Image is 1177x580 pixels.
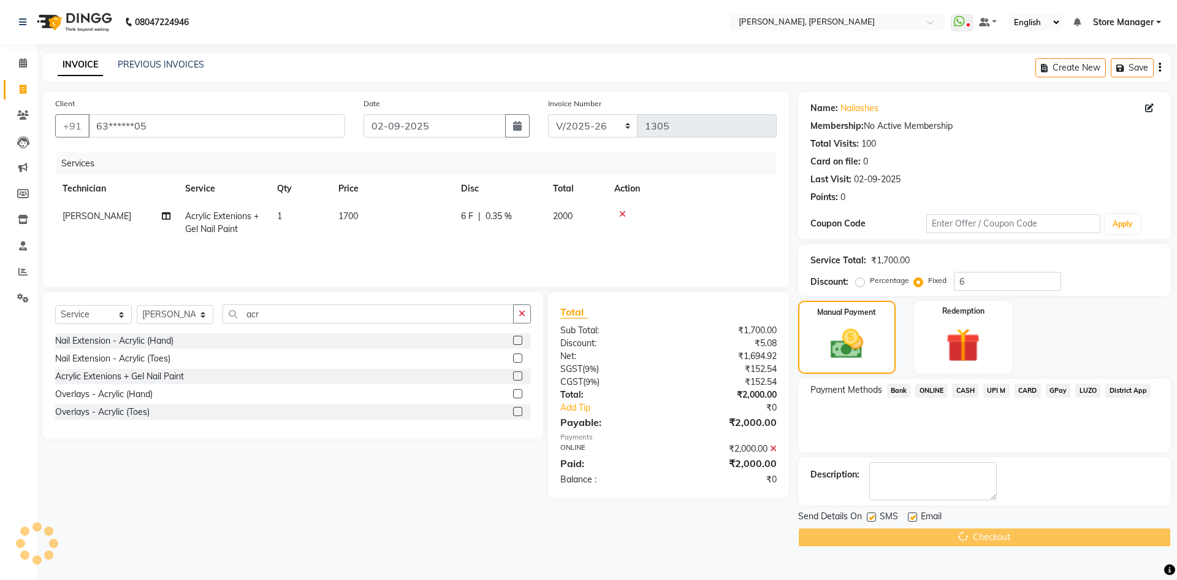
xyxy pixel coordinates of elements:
div: Coupon Code [810,217,926,230]
span: [PERSON_NAME] [63,211,131,222]
th: Technician [55,175,178,203]
div: ₹2,000.00 [668,443,785,455]
input: Search by Name/Mobile/Email/Code [88,114,345,137]
div: ₹0 [688,401,785,414]
span: CASH [952,384,978,398]
span: Email [921,510,942,525]
div: 0 [840,191,845,204]
button: Save [1111,58,1154,77]
div: ₹152.54 [668,363,785,376]
div: Paid: [551,456,668,471]
div: ₹152.54 [668,376,785,389]
div: ₹1,700.00 [871,254,910,267]
div: Discount: [810,276,848,288]
div: Name: [810,102,838,115]
span: 1 [277,211,282,222]
div: Service Total: [810,254,866,267]
div: Total Visits: [810,137,859,150]
span: Store Manager [1093,16,1154,29]
a: Nailashes [840,102,878,115]
th: Action [607,175,777,203]
span: 6 F [461,210,473,223]
span: Total [560,306,588,319]
label: Client [55,98,75,109]
div: Nail Extension - Acrylic (Toes) [55,352,170,365]
span: | [478,210,481,223]
span: CARD [1015,384,1041,398]
img: _cash.svg [820,325,874,363]
span: GPay [1046,384,1071,398]
span: LUZO [1075,384,1100,398]
div: ₹2,000.00 [668,415,785,430]
th: Price [331,175,454,203]
div: Payments [560,432,777,443]
div: 100 [861,137,876,150]
label: Invoice Number [548,98,601,109]
span: 9% [585,377,597,387]
div: Balance : [551,473,668,486]
div: Description: [810,468,859,481]
span: UPI M [983,384,1010,398]
div: Last Visit: [810,173,851,186]
label: Manual Payment [817,307,876,318]
div: Nail Extension - Acrylic (Hand) [55,334,173,347]
div: Card on file: [810,155,861,168]
div: 0 [863,155,868,168]
button: +91 [55,114,90,137]
span: 9% [585,364,596,374]
span: Payment Methods [810,384,882,396]
div: ₹2,000.00 [668,456,785,471]
label: Fixed [928,275,947,286]
span: SGST [560,363,582,374]
th: Qty [270,175,331,203]
div: ONLINE [551,443,668,455]
label: Date [364,98,380,109]
th: Disc [454,175,546,203]
img: logo [31,5,115,39]
input: Enter Offer / Coupon Code [926,214,1100,233]
th: Total [546,175,607,203]
div: Net: [551,350,668,363]
a: Add Tip [551,401,688,414]
span: 1700 [338,211,358,222]
div: ₹1,700.00 [668,324,785,337]
label: Redemption [942,306,985,317]
div: ₹1,694.92 [668,350,785,363]
span: SMS [880,510,898,525]
div: No Active Membership [810,120,1159,133]
div: ( ) [551,363,668,376]
div: Services [56,152,786,175]
img: _gift.svg [935,324,991,366]
div: 02-09-2025 [854,173,901,186]
div: ₹2,000.00 [668,389,785,401]
input: Search or Scan [223,304,514,323]
div: Total: [551,389,668,401]
div: Points: [810,191,838,204]
span: District App [1105,384,1151,398]
span: ONLINE [915,384,947,398]
span: Acrylic Extenions + Gel Nail Paint [185,211,259,234]
a: PREVIOUS INVOICES [118,59,204,70]
div: ₹5.08 [668,337,785,350]
div: Acrylic Extenions + Gel Nail Paint [55,370,184,383]
div: Payable: [551,415,668,430]
span: 2000 [553,211,573,222]
label: Percentage [870,275,909,286]
button: Apply [1105,215,1140,233]
th: Service [178,175,270,203]
button: Create New [1035,58,1106,77]
div: ₹0 [668,473,785,486]
span: Send Details On [798,510,862,525]
span: 0.35 % [486,210,512,223]
b: 08047224946 [135,5,189,39]
div: Membership: [810,120,864,133]
span: CGST [560,376,583,387]
div: Discount: [551,337,668,350]
div: Overlays - Acrylic (Toes) [55,406,150,419]
a: INVOICE [58,54,103,76]
div: ( ) [551,376,668,389]
div: Overlays - Acrylic (Hand) [55,388,153,401]
div: Sub Total: [551,324,668,337]
span: Bank [887,384,911,398]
